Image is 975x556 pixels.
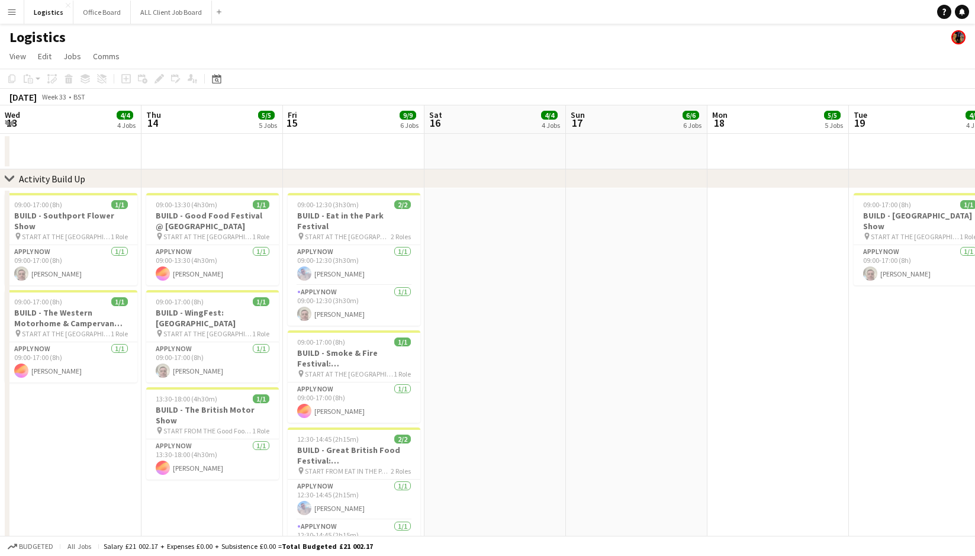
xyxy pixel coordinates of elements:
span: 18 [710,116,728,130]
span: Wed [5,110,20,120]
span: Thu [146,110,161,120]
span: Jobs [63,51,81,62]
div: 5 Jobs [825,121,843,130]
button: Budgeted [6,540,55,553]
span: 09:00-13:30 (4h30m) [156,200,217,209]
app-card-role: APPLY NOW1/113:30-18:00 (4h30m)[PERSON_NAME] [146,439,279,480]
div: [DATE] [9,91,37,103]
span: Week 33 [39,92,69,101]
app-card-role: APPLY NOW1/109:00-13:30 (4h30m)[PERSON_NAME] [146,245,279,285]
span: 6/6 [683,111,699,120]
div: Salary £21 002.17 + Expenses £0.00 + Subsistence £0.00 = [104,542,373,551]
span: 1/1 [111,297,128,306]
app-job-card: 13:30-18:00 (4h30m)1/1BUILD - The British Motor Show START FROM THE Good Food Festival @ [GEOGRAP... [146,387,279,480]
app-job-card: 09:00-17:00 (8h)1/1BUILD - WingFest: [GEOGRAPHIC_DATA] START AT THE [GEOGRAPHIC_DATA]1 RoleAPPLY ... [146,290,279,383]
span: 1/1 [253,200,269,209]
span: 09:00-12:30 (3h30m) [297,200,359,209]
span: 17 [569,116,585,130]
span: 2 Roles [391,232,411,241]
app-card-role: APPLY NOW1/109:00-17:00 (8h)[PERSON_NAME] [5,245,137,285]
div: 4 Jobs [542,121,560,130]
span: 1/1 [111,200,128,209]
a: Comms [88,49,124,64]
h3: BUILD - Good Food Festival @ [GEOGRAPHIC_DATA] [146,210,279,232]
span: START AT THE [GEOGRAPHIC_DATA] [22,329,111,338]
span: 9/9 [400,111,416,120]
app-card-role: APPLY NOW1/109:00-17:00 (8h)[PERSON_NAME] [146,342,279,383]
span: Total Budgeted £21 002.17 [282,542,373,551]
span: 1 Role [252,426,269,435]
span: 1 Role [252,329,269,338]
span: Budgeted [19,542,53,551]
span: Sun [571,110,585,120]
div: BST [73,92,85,101]
span: 1/1 [253,297,269,306]
h3: BUILD - WingFest: [GEOGRAPHIC_DATA] [146,307,279,329]
span: 1 Role [111,329,128,338]
span: 2/2 [394,200,411,209]
h1: Logistics [9,28,66,46]
span: 09:00-17:00 (8h) [14,200,62,209]
app-user-avatar: Desiree Ramsey [951,30,966,44]
span: 1/1 [253,394,269,403]
span: 1 Role [111,232,128,241]
button: Office Board [73,1,131,24]
span: 15 [286,116,297,130]
span: 5/5 [824,111,841,120]
span: 16 [427,116,442,130]
span: 09:00-17:00 (8h) [156,297,204,306]
span: View [9,51,26,62]
span: All jobs [65,542,94,551]
span: Comms [93,51,120,62]
div: 6 Jobs [400,121,419,130]
div: Activity Build Up [19,173,85,185]
span: 1 Role [394,369,411,378]
h3: BUILD - Southport Flower Show [5,210,137,232]
span: START AT THE [GEOGRAPHIC_DATA] [305,369,394,378]
span: 14 [144,116,161,130]
app-job-card: 09:00-17:00 (8h)1/1BUILD - The Western Motorhome & Campervan Show START AT THE [GEOGRAPHIC_DATA]1... [5,290,137,383]
span: 19 [852,116,867,130]
span: 13:30-18:00 (4h30m) [156,394,217,403]
span: Edit [38,51,52,62]
button: Logistics [24,1,73,24]
app-job-card: 09:00-17:00 (8h)1/1BUILD - Southport Flower Show START AT THE [GEOGRAPHIC_DATA]1 RoleAPPLY NOW1/1... [5,193,137,285]
span: 5/5 [258,111,275,120]
span: 13 [3,116,20,130]
div: 4 Jobs [117,121,136,130]
span: 1/1 [394,338,411,346]
app-job-card: 09:00-17:00 (8h)1/1BUILD - Smoke & Fire Festival: [GEOGRAPHIC_DATA] START AT THE [GEOGRAPHIC_DATA... [288,330,420,423]
app-job-card: 09:00-12:30 (3h30m)2/2BUILD - Eat in the Park Festival START AT THE [GEOGRAPHIC_DATA]2 RolesAPPLY... [288,193,420,326]
span: 4/4 [541,111,558,120]
span: 2/2 [394,435,411,443]
a: Edit [33,49,56,64]
span: 2 Roles [391,467,411,475]
span: Mon [712,110,728,120]
a: Jobs [59,49,86,64]
h3: BUILD - The British Motor Show [146,404,279,426]
span: Tue [854,110,867,120]
span: START AT THE [GEOGRAPHIC_DATA] [22,232,111,241]
h3: BUILD - Eat in the Park Festival [288,210,420,232]
span: START AT THE [GEOGRAPHIC_DATA] [163,232,252,241]
span: Fri [288,110,297,120]
app-card-role: APPLY NOW1/109:00-17:00 (8h)[PERSON_NAME] [5,342,137,383]
app-card-role: APPLY NOW1/109:00-12:30 (3h30m)[PERSON_NAME] [288,245,420,285]
span: START FROM EAT IN THE PARK FESTIVAL [305,467,391,475]
div: 6 Jobs [683,121,702,130]
app-card-role: APPLY NOW1/109:00-17:00 (8h)[PERSON_NAME] [288,383,420,423]
button: ALL Client Job Board [131,1,212,24]
span: START AT THE [GEOGRAPHIC_DATA] [305,232,391,241]
app-job-card: 09:00-13:30 (4h30m)1/1BUILD - Good Food Festival @ [GEOGRAPHIC_DATA] START AT THE [GEOGRAPHIC_DAT... [146,193,279,285]
span: 4/4 [117,111,133,120]
h3: BUILD - The Western Motorhome & Campervan Show [5,307,137,329]
span: 09:00-17:00 (8h) [863,200,911,209]
app-card-role: APPLY NOW1/112:30-14:45 (2h15m)[PERSON_NAME] [288,480,420,520]
span: 1 Role [252,232,269,241]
